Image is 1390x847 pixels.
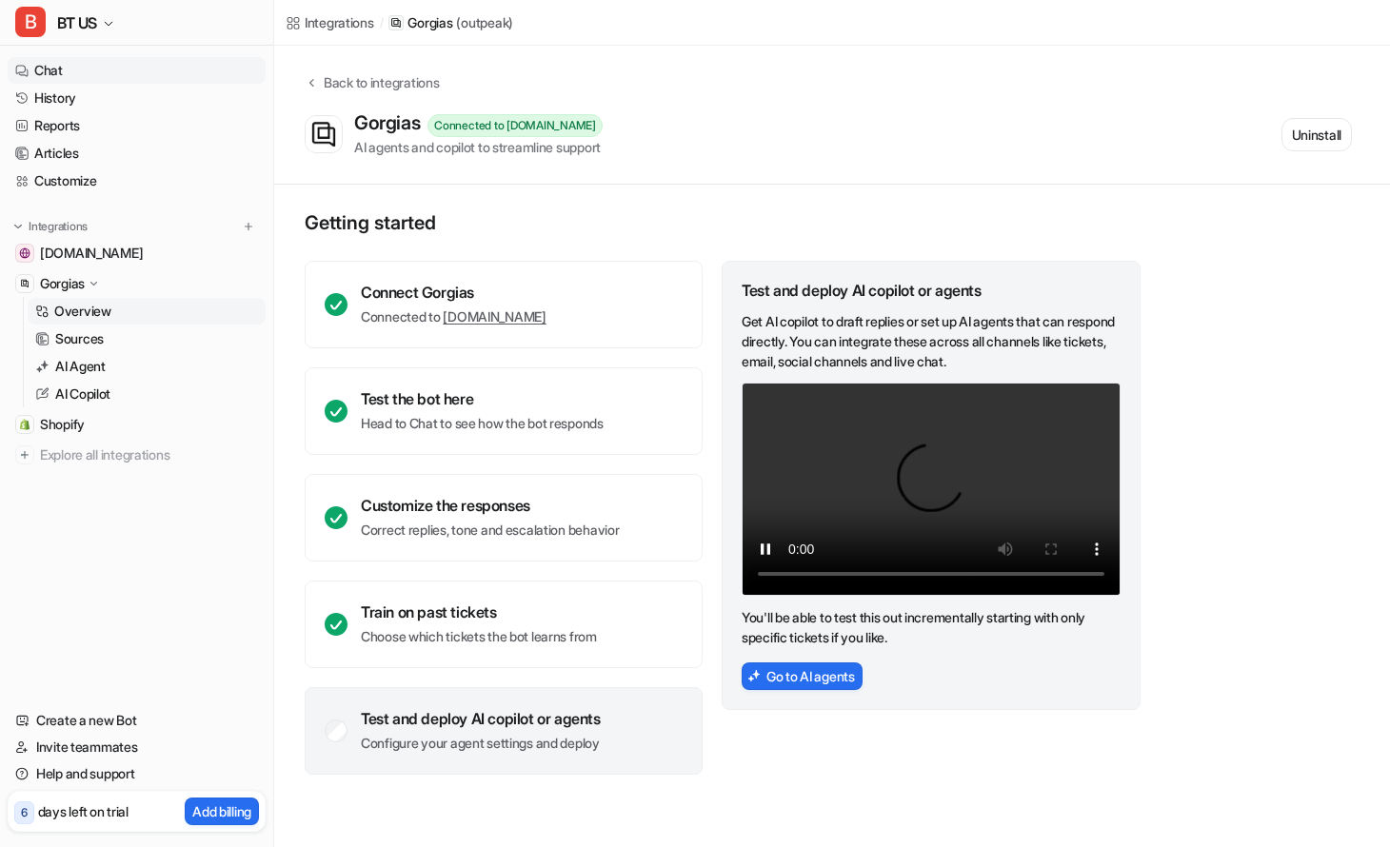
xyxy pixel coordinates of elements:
[443,308,546,325] a: [DOMAIN_NAME]
[361,734,601,753] p: Configure your agent settings and deploy
[361,602,597,621] div: Train on past tickets
[361,627,597,646] p: Choose which tickets the bot learns from
[8,442,266,468] a: Explore all integrations
[361,389,604,408] div: Test the bot here
[8,760,266,787] a: Help and support
[742,662,863,690] button: Go to AI agents
[1281,118,1352,151] button: Uninstall
[8,85,266,111] a: History
[29,219,88,234] p: Integrations
[318,72,439,92] div: Back to integrations
[55,329,104,348] p: Sources
[185,798,259,825] button: Add billing
[742,311,1121,371] p: Get AI copilot to draft replies or set up AI agents that can respond directly. You can integrate ...
[57,10,97,36] span: BT US
[361,307,546,326] p: Connected to
[28,298,266,325] a: Overview
[8,734,266,760] a: Invite teammates
[15,445,34,464] img: explore all integrations
[456,13,513,32] p: ( outpeak )
[38,801,129,821] p: days left on trial
[40,415,85,434] span: Shopify
[361,414,604,433] p: Head to Chat to see how the bot responds
[242,220,255,233] img: menu_add.svg
[8,57,266,84] a: Chat
[361,521,619,540] p: Correct replies, tone and escalation behavior
[55,384,110,404] p: AI Copilot
[407,13,452,32] p: Gorgias
[19,247,30,259] img: bentleytrike.com
[55,357,106,376] p: AI Agent
[40,440,258,470] span: Explore all integrations
[427,114,603,137] div: Connected to [DOMAIN_NAME]
[8,707,266,734] a: Create a new Bot
[11,220,25,233] img: expand menu
[361,709,601,728] div: Test and deploy AI copilot or agents
[354,111,427,134] div: Gorgias
[15,7,46,37] span: B
[19,278,30,289] img: Gorgias
[305,211,1142,234] p: Getting started
[742,607,1121,647] p: You'll be able to test this out incrementally starting with only specific tickets if you like.
[742,383,1121,596] video: Your browser does not support the video tag.
[286,12,374,32] a: Integrations
[388,13,513,32] a: Gorgias(outpeak)
[192,801,251,821] p: Add billing
[8,140,266,167] a: Articles
[8,167,266,194] a: Customize
[28,325,266,352] a: Sources
[8,112,266,139] a: Reports
[40,274,85,293] p: Gorgias
[8,411,266,438] a: ShopifyShopify
[354,137,603,157] div: AI agents and copilot to streamline support
[21,804,28,821] p: 6
[747,669,761,682] img: AiAgentsIcon
[361,496,619,515] div: Customize the responses
[380,14,384,31] span: /
[8,217,93,236] button: Integrations
[19,419,30,430] img: Shopify
[40,244,143,263] span: [DOMAIN_NAME]
[306,116,342,152] img: Gorgias icon
[742,281,1121,300] div: Test and deploy AI copilot or agents
[305,12,374,32] div: Integrations
[28,353,266,380] a: AI Agent
[28,381,266,407] a: AI Copilot
[361,283,546,302] div: Connect Gorgias
[8,240,266,266] a: bentleytrike.com[DOMAIN_NAME]
[305,72,439,111] button: Back to integrations
[54,302,111,321] p: Overview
